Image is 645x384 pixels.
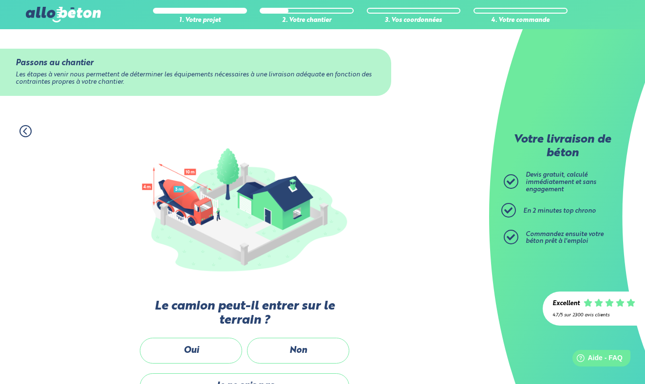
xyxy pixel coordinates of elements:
div: 4.7/5 sur 2300 avis clients [552,312,635,318]
label: Le camion peut-il entrer sur le terrain ? [137,299,352,328]
label: Non [247,338,349,364]
div: 3. Vos coordonnées [367,17,461,24]
label: Oui [140,338,242,364]
div: 2. Votre chantier [260,17,354,24]
div: Excellent [552,300,580,308]
div: Les étapes à venir nous permettent de déterminer les équipements nécessaires à une livraison adéq... [16,72,376,86]
div: 4. Votre commande [474,17,568,24]
p: Votre livraison de béton [506,133,618,160]
span: Commandez ensuite votre béton prêt à l'emploi [526,231,604,245]
span: En 2 minutes top chrono [523,208,596,214]
div: Passons au chantier [16,58,376,68]
iframe: Help widget launcher [558,346,634,373]
div: 1. Votre projet [153,17,247,24]
img: allobéton [26,7,101,22]
span: Devis gratuit, calculé immédiatement et sans engagement [526,172,596,192]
